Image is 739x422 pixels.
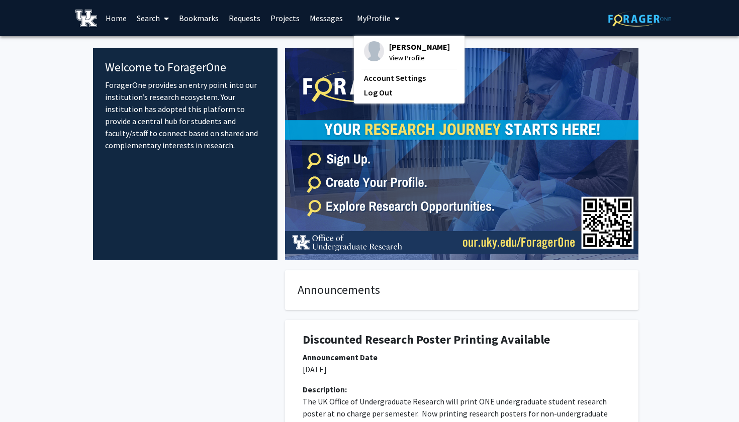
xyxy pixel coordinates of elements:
[8,377,43,414] iframe: Chat
[305,1,348,36] a: Messages
[224,1,265,36] a: Requests
[105,60,265,75] h4: Welcome to ForagerOne
[364,72,454,84] a: Account Settings
[303,383,621,395] div: Description:
[303,333,621,347] h1: Discounted Research Poster Printing Available
[608,11,671,27] img: ForagerOne Logo
[285,48,638,260] img: Cover Image
[174,1,224,36] a: Bookmarks
[105,79,265,151] p: ForagerOne provides an entry point into our institution’s research ecosystem. Your institution ha...
[364,41,384,61] img: Profile Picture
[298,283,626,297] h4: Announcements
[75,10,97,27] img: University of Kentucky Logo
[357,13,391,23] span: My Profile
[101,1,132,36] a: Home
[132,1,174,36] a: Search
[389,41,450,52] span: [PERSON_NAME]
[303,351,621,363] div: Announcement Date
[364,86,454,98] a: Log Out
[389,52,450,63] span: View Profile
[303,363,621,375] p: [DATE]
[265,1,305,36] a: Projects
[364,41,450,63] div: Profile Picture[PERSON_NAME]View Profile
